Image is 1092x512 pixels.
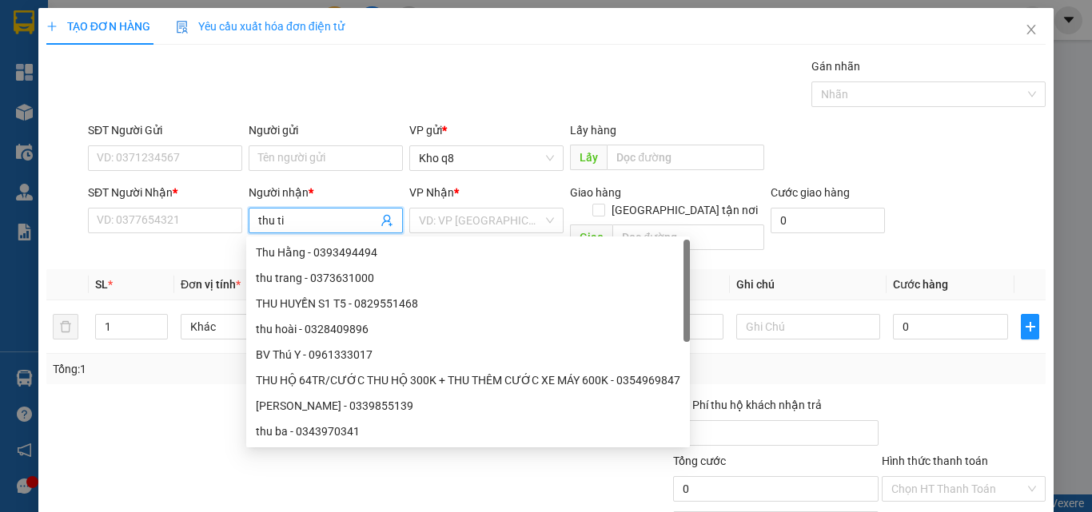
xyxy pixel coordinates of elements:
[256,397,680,415] div: [PERSON_NAME] - 0339855139
[53,360,423,378] div: Tổng: 1
[246,316,690,342] div: thu hoài - 0328409896
[256,371,680,389] div: THU HỘ 64TR/CƯỚC THU HỘ 300K + THU THÊM CƯỚC XE MÁY 600K - 0354969847
[605,201,764,219] span: [GEOGRAPHIC_DATA] tận nơi
[730,269,887,300] th: Ghi chú
[46,20,150,33] span: TẠO ĐƠN HÀNG
[190,315,315,339] span: Khác
[249,184,403,201] div: Người nhận
[256,423,680,440] div: thu ba - 0343970341
[419,146,554,170] span: Kho q8
[381,214,393,227] span: user-add
[246,367,690,393] div: THU HỘ 64TR/CƯỚC THU HỘ 300K + THU THÊM CƯỚC XE MÁY 600K - 0354969847
[246,342,690,367] div: BV Thú Y - 0961333017
[176,20,345,33] span: Yêu cầu xuất hóa đơn điện tử
[409,121,564,139] div: VP gửi
[1022,320,1038,333] span: plus
[246,393,690,419] div: THU HUYỀN - 0339855139
[882,454,988,467] label: Hình thức thanh toán
[607,145,764,170] input: Dọc đường
[570,186,621,199] span: Giao hàng
[256,295,680,312] div: THU HUYỀN S1 T5 - 0829551468
[53,314,78,339] button: delete
[673,454,726,467] span: Tổng cước
[686,396,828,414] span: Phí thu hộ khách nhận trả
[88,184,242,201] div: SĐT Người Nhận
[1009,8,1054,53] button: Close
[256,269,680,287] div: thu trang - 0373631000
[811,60,860,73] label: Gán nhãn
[246,240,690,265] div: Thu Hằng - 0393494494
[256,320,680,338] div: thu hoài - 0328409896
[1025,23,1038,36] span: close
[88,121,242,139] div: SĐT Người Gửi
[46,21,58,32] span: plus
[176,21,189,34] img: icon
[181,278,241,291] span: Đơn vị tính
[249,121,403,139] div: Người gửi
[409,186,454,199] span: VP Nhận
[570,224,612,250] span: Giao
[246,419,690,444] div: thu ba - 0343970341
[246,265,690,291] div: thu trang - 0373631000
[570,145,607,170] span: Lấy
[95,278,108,291] span: SL
[736,314,880,339] input: Ghi Chú
[771,186,850,199] label: Cước giao hàng
[256,346,680,363] div: BV Thú Y - 0961333017
[570,124,616,137] span: Lấy hàng
[612,224,764,250] input: Dọc đường
[893,278,948,291] span: Cước hàng
[1021,314,1039,339] button: plus
[256,244,680,261] div: Thu Hằng - 0393494494
[771,208,885,233] input: Cước giao hàng
[246,291,690,316] div: THU HUYỀN S1 T5 - 0829551468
